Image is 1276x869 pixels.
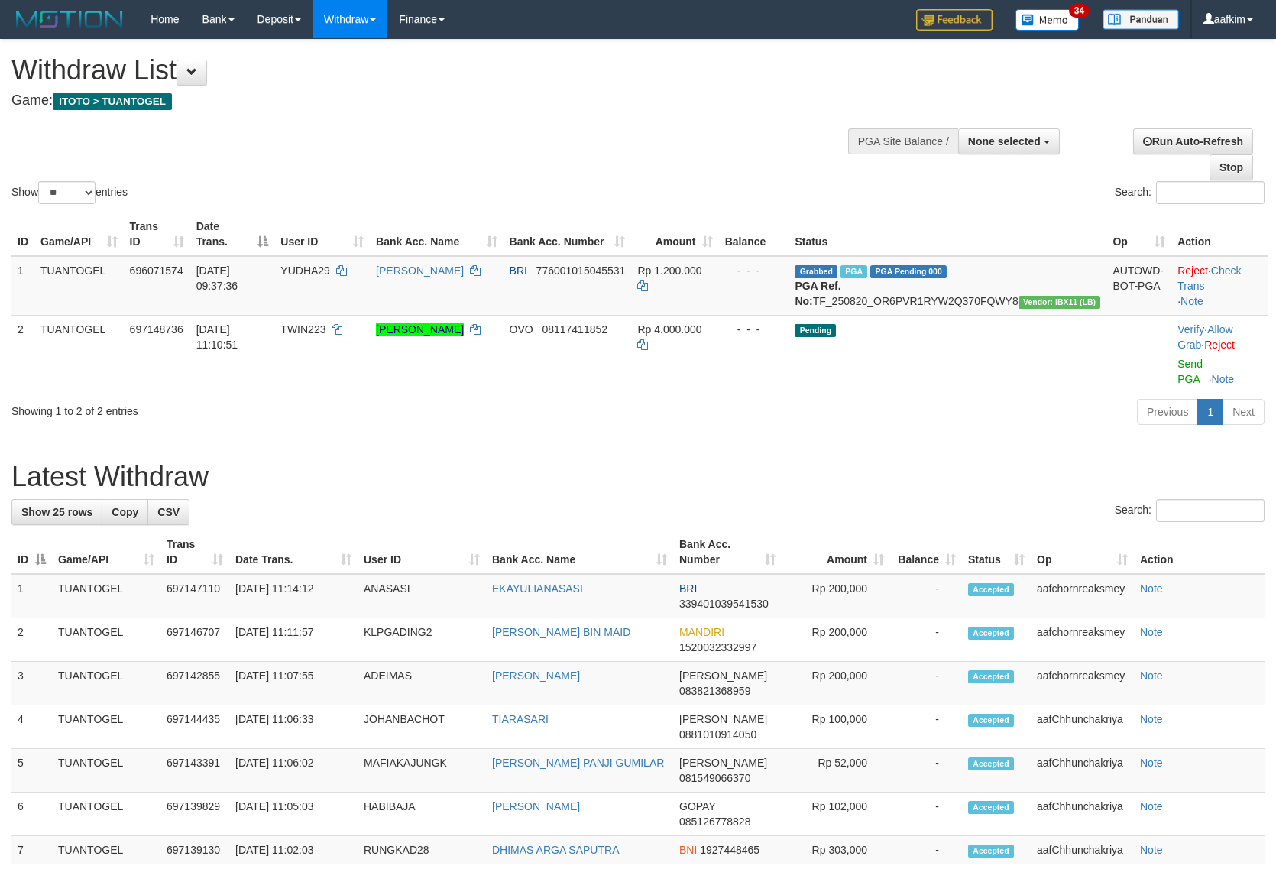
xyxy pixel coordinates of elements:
span: Copy 1520032332997 to clipboard [679,641,756,653]
span: Copy [112,506,138,518]
td: Rp 200,000 [782,574,890,618]
td: - [890,749,962,793]
span: Copy 083821368959 to clipboard [679,685,750,697]
td: TUANTOGEL [34,315,124,393]
td: JOHANBACHOT [358,705,486,749]
span: [PERSON_NAME] [679,670,767,682]
a: CSV [147,499,189,525]
a: Note [1212,373,1235,385]
td: 1 [11,256,34,316]
td: - [890,836,962,864]
span: Copy 1927448465 to clipboard [700,844,759,856]
td: aafChhunchakriya [1031,836,1134,864]
td: Rp 100,000 [782,705,890,749]
span: Pending [795,324,836,337]
td: aafChhunchakriya [1031,749,1134,793]
a: EKAYULIANASASI [492,582,583,595]
th: Amount: activate to sort column ascending [782,530,890,574]
a: Check Trans [1177,264,1241,292]
span: Show 25 rows [21,506,92,518]
span: Copy 0881010914050 to clipboard [679,728,756,741]
th: Op: activate to sort column ascending [1106,212,1171,256]
span: Accepted [968,757,1014,770]
td: 2 [11,315,34,393]
th: Balance: activate to sort column ascending [890,530,962,574]
span: Vendor URL: https://dashboard.q2checkout.com/secure [1019,296,1101,309]
th: Bank Acc. Number: activate to sort column ascending [504,212,632,256]
td: 697139829 [160,793,229,836]
td: - [890,705,962,749]
td: aafchornreaksmey [1031,662,1134,705]
td: RUNGKAD28 [358,836,486,864]
th: ID [11,212,34,256]
td: TUANTOGEL [52,662,160,705]
td: · · [1171,315,1268,393]
span: Accepted [968,627,1014,640]
a: Reject [1204,339,1235,351]
div: Showing 1 to 2 of 2 entries [11,397,520,419]
td: [DATE] 11:06:33 [229,705,358,749]
td: aafChhunchakriya [1031,705,1134,749]
a: Note [1140,757,1163,769]
th: User ID: activate to sort column ascending [358,530,486,574]
span: PGA Pending [870,265,947,278]
span: CSV [157,506,180,518]
span: ITOTO > TUANTOGEL [53,93,172,110]
td: 697146707 [160,618,229,662]
a: Allow Grab [1177,323,1232,351]
h4: Game: [11,93,835,109]
a: Note [1140,626,1163,638]
th: Date Trans.: activate to sort column descending [190,212,275,256]
a: Note [1140,582,1163,595]
td: 697139130 [160,836,229,864]
img: panduan.png [1103,9,1179,30]
th: ID: activate to sort column descending [11,530,52,574]
span: OVO [510,323,533,336]
td: Rp 102,000 [782,793,890,836]
th: Status: activate to sort column ascending [962,530,1031,574]
span: 34 [1069,4,1090,18]
td: 6 [11,793,52,836]
th: Trans ID: activate to sort column ascending [124,212,190,256]
label: Search: [1115,499,1265,522]
td: - [890,793,962,836]
a: Note [1140,670,1163,682]
span: BNI [679,844,697,856]
a: [PERSON_NAME] PANJI GUMILAR [492,757,664,769]
td: aafchornreaksmey [1031,618,1134,662]
th: Date Trans.: activate to sort column ascending [229,530,358,574]
span: [DATE] 11:10:51 [196,323,238,351]
th: Bank Acc. Number: activate to sort column ascending [673,530,782,574]
td: 4 [11,705,52,749]
td: Rp 303,000 [782,836,890,864]
a: [PERSON_NAME] [376,264,464,277]
th: Bank Acc. Name: activate to sort column ascending [370,212,504,256]
td: 697143391 [160,749,229,793]
span: Copy 776001015045531 to clipboard [536,264,626,277]
th: Action [1171,212,1268,256]
a: Note [1140,844,1163,856]
span: Accepted [968,845,1014,858]
td: TUANTOGEL [34,256,124,316]
span: Marked by aafchonlypin [840,265,867,278]
td: ADEIMAS [358,662,486,705]
a: [PERSON_NAME] BIN MAID [492,626,630,638]
td: 2 [11,618,52,662]
td: TUANTOGEL [52,793,160,836]
a: Show 25 rows [11,499,102,525]
span: Accepted [968,801,1014,814]
th: Game/API: activate to sort column ascending [34,212,124,256]
span: [PERSON_NAME] [679,757,767,769]
span: Rp 1.200.000 [637,264,701,277]
td: [DATE] 11:06:02 [229,749,358,793]
a: [PERSON_NAME] [492,670,580,682]
span: [PERSON_NAME] [679,713,767,725]
img: Button%20Memo.svg [1015,9,1080,31]
td: [DATE] 11:14:12 [229,574,358,618]
span: Copy 081549066370 to clipboard [679,772,750,784]
img: Feedback.jpg [916,9,993,31]
th: Game/API: activate to sort column ascending [52,530,160,574]
th: Bank Acc. Name: activate to sort column ascending [486,530,673,574]
td: 3 [11,662,52,705]
td: 697142855 [160,662,229,705]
